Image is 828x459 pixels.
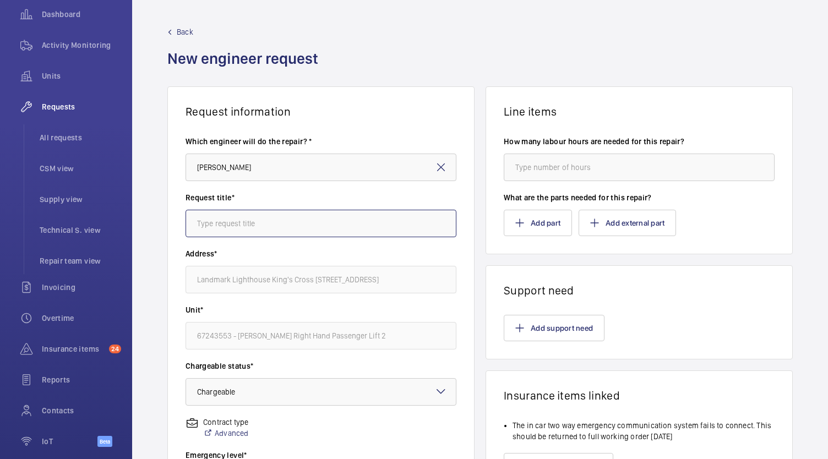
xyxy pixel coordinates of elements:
h1: Request information [186,105,456,118]
span: CSM view [40,163,121,174]
span: Chargeable [197,387,235,396]
span: Insurance items [42,343,105,354]
span: Reports [42,374,121,385]
input: Type number of hours [504,154,775,181]
span: All requests [40,132,121,143]
span: Beta [97,436,112,447]
label: What are the parts needed for this repair? [504,192,775,203]
label: How many labour hours are needed for this repair? [504,136,775,147]
span: Invoicing [42,282,121,293]
h1: Support need [504,283,775,297]
h1: New engineer request [167,48,325,86]
span: Supply view [40,194,121,205]
span: Technical S. view [40,225,121,236]
button: Add support need [504,315,604,341]
input: Enter unit [186,322,456,349]
span: Repair team view [40,255,121,266]
span: Dashboard [42,9,121,20]
span: 24 [109,345,121,353]
span: Requests [42,101,121,112]
label: Address* [186,248,456,259]
input: Type request title [186,210,456,237]
p: Contract type [203,417,248,428]
span: Units [42,70,121,81]
label: Which engineer will do the repair? * [186,136,456,147]
input: Select engineer [186,154,456,181]
h1: Line items [504,105,775,118]
label: Request title* [186,192,456,203]
span: Overtime [42,313,121,324]
a: Advanced [203,428,248,439]
h1: Insurance items linked [504,389,775,402]
span: Activity Monitoring [42,40,121,51]
span: IoT [42,436,97,447]
li: The in car two way emergency communication system fails to connect. This should be returned to fu... [513,420,775,442]
button: Add part [504,210,572,236]
label: Unit* [186,304,456,315]
span: Contacts [42,405,121,416]
button: Add external part [579,210,676,236]
label: Chargeable status* [186,360,456,371]
input: Enter address [186,266,456,293]
span: Back [177,26,193,37]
